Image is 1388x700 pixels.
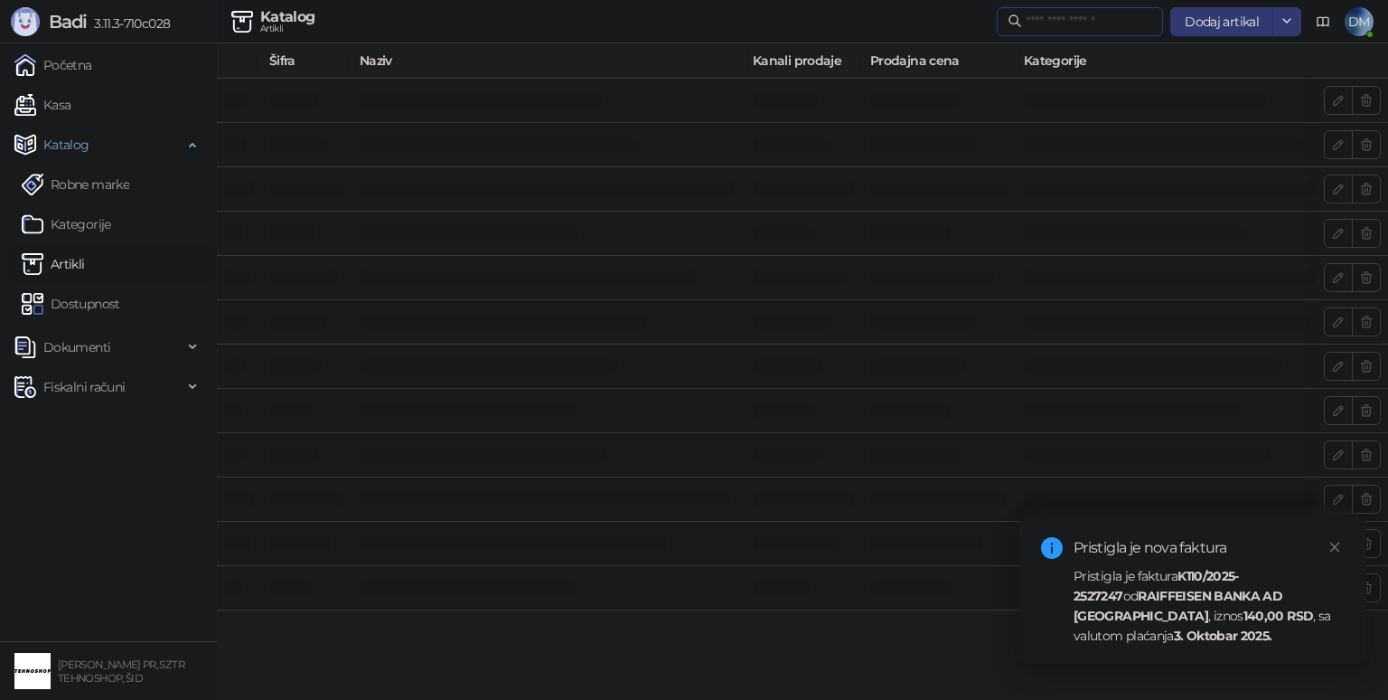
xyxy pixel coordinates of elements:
[1074,568,1239,604] strong: K110/2025-2527247
[22,246,85,282] a: ArtikliArtikli
[260,24,315,33] div: Artikli
[1185,14,1259,30] span: Dodaj artikal
[352,43,746,79] th: Naziv
[1325,537,1345,557] a: Close
[1345,7,1374,36] span: DM
[14,47,92,83] a: Početna
[1174,628,1272,644] strong: 3. Oktobar 2025.
[1074,537,1345,559] div: Pristigla je nova faktura
[262,43,352,79] th: Šifra
[1243,608,1314,624] strong: 140,00 RSD
[43,369,125,405] span: Fiskalni računi
[22,166,129,203] a: Robne marke
[22,253,43,275] img: Artikli
[863,43,1017,79] th: Prodajna cena
[1170,7,1273,36] button: Dodaj artikal
[49,11,87,33] span: Badi
[231,11,253,33] img: Artikli
[746,43,863,79] th: Kanali prodaje
[1024,51,1384,71] span: Kategorije
[22,206,111,242] a: Kategorije
[1328,541,1341,553] span: close
[87,15,170,32] span: 3.11.3-710c028
[43,127,89,163] span: Katalog
[11,7,40,36] img: Logo
[1074,588,1282,624] strong: RAIFFEISEN BANKA AD [GEOGRAPHIC_DATA]
[1074,566,1345,646] div: Pristigla je faktura od , iznos , sa valutom plaćanja
[1308,7,1337,36] a: Dokumentacija
[14,87,70,123] a: Kasa
[22,286,120,322] a: Dostupnost
[260,10,315,24] div: Katalog
[1041,537,1063,559] span: info-circle
[14,653,51,689] img: 64x64-companyLogo-68805acf-9e22-4a20-bcb3-9756868d3d19.jpeg
[43,329,110,365] span: Dokumenti
[58,658,184,685] small: [PERSON_NAME] PR, SZTR TEHNOSHOP, ŠID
